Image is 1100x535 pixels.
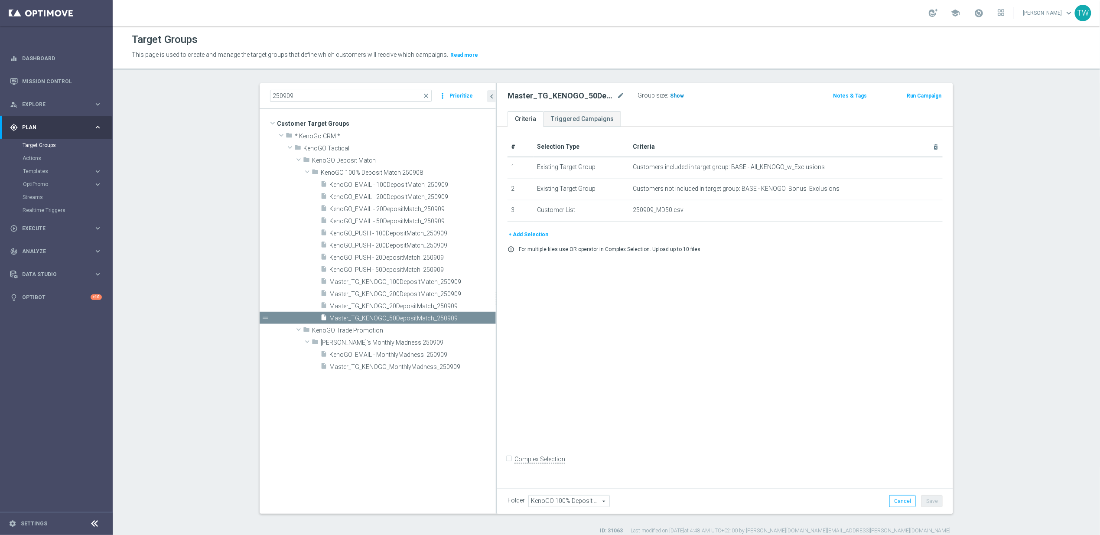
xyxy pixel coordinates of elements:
button: Run Campaign [906,91,943,101]
div: +10 [91,294,102,300]
span: This page is used to create and manage the target groups that define which customers will receive... [132,51,448,58]
p: For multiple files use OR operator in Complex Selection. Upload up to 10 files [519,246,700,253]
td: 2 [508,179,534,200]
span: KenoGO_PUSH - 20DepositMatch_250909 [329,254,496,261]
button: OptiPromo keyboard_arrow_right [23,181,102,188]
label: Group size [638,92,667,99]
i: keyboard_arrow_right [94,180,102,189]
th: Selection Type [534,137,629,157]
i: delete_forever [932,144,939,150]
button: Data Studio keyboard_arrow_right [10,271,102,278]
span: KenoGO_PUSH - 200DepositMatch_250909 [329,242,496,249]
i: equalizer [10,55,18,62]
i: keyboard_arrow_right [94,167,102,176]
label: ID: 31063 [600,527,623,535]
div: Actions [23,152,112,165]
span: Customer Target Groups [277,117,496,130]
span: Master_TG_KENOGO_MonthlyMadness_250909 [329,363,496,371]
button: Notes & Tags [833,91,868,101]
button: Cancel [889,495,916,507]
button: play_circle_outline Execute keyboard_arrow_right [10,225,102,232]
a: Target Groups [23,142,90,149]
th: # [508,137,534,157]
a: Streams [23,194,90,201]
div: Templates [23,165,112,178]
span: Master_TG_KENOGO_20DepositMatch_250909 [329,303,496,310]
i: settings [9,520,16,528]
label: : [667,92,668,99]
a: Optibot [22,286,91,309]
span: Analyze [22,249,94,254]
a: Triggered Campaigns [543,111,621,127]
i: keyboard_arrow_right [94,100,102,108]
div: Analyze [10,248,94,255]
span: Customers not included in target group: BASE - KENOGO_Bonus_Exclusions [633,185,840,192]
span: Data Studio [22,272,94,277]
button: person_search Explore keyboard_arrow_right [10,101,102,108]
i: insert_drive_file [320,253,327,263]
button: track_changes Analyze keyboard_arrow_right [10,248,102,255]
i: insert_drive_file [320,314,327,324]
td: Customer List [534,200,629,222]
i: folder [294,144,301,154]
div: Plan [10,124,94,131]
span: KenoGO Tactical [303,145,496,152]
span: Master_TG_KENOGO_200DepositMatch_250909 [329,290,496,298]
button: gps_fixed Plan keyboard_arrow_right [10,124,102,131]
div: Streams [23,191,112,204]
a: Mission Control [22,70,102,93]
i: person_search [10,101,18,108]
i: insert_drive_file [320,229,327,239]
span: keyboard_arrow_down [1064,8,1074,18]
span: KenoGO_EMAIL - MonthlyMadness_250909 [329,351,496,359]
span: Show [670,93,684,99]
div: Execute [10,225,94,232]
h1: Target Groups [132,33,198,46]
a: Realtime Triggers [23,207,90,214]
span: KenoGO&#x27;s Monthly Madness 250909 [321,339,496,346]
td: Existing Target Group [534,179,629,200]
span: 250909_MD50.csv [633,206,683,214]
i: insert_drive_file [320,350,327,360]
span: Customers included in target group: BASE - All_KENOGO_w_Exclusions [633,163,825,171]
i: folder [312,338,319,348]
button: + Add Selection [508,230,549,239]
button: chevron_left [487,90,496,102]
span: KenoGO_EMAIL - 20DepositMatch_250909 [329,206,496,213]
i: insert_drive_file [320,192,327,202]
span: OptiPromo [23,182,85,187]
div: Data Studio [10,271,94,278]
button: Prioritize [448,90,474,102]
button: equalizer Dashboard [10,55,102,62]
button: Save [921,495,943,507]
td: 3 [508,200,534,222]
i: insert_drive_file [320,265,327,275]
td: 1 [508,157,534,179]
i: more_vert [438,90,447,102]
i: lightbulb [10,294,18,301]
a: Actions [23,155,90,162]
span: Execute [22,226,94,231]
i: insert_drive_file [320,241,327,251]
h2: Master_TG_KENOGO_50DepositMatch_250909 [508,91,615,101]
i: gps_fixed [10,124,18,131]
div: Target Groups [23,139,112,152]
td: Existing Target Group [534,157,629,179]
span: school [951,8,960,18]
button: Templates keyboard_arrow_right [23,168,102,175]
button: Mission Control [10,78,102,85]
i: folder [312,168,319,178]
i: folder [303,326,310,336]
label: Last modified on [DATE] at 4:48 AM UTC+02:00 by [PERSON_NAME][DOMAIN_NAME][EMAIL_ADDRESS][PERSON_... [631,527,951,535]
span: KenoGO_PUSH - 50DepositMatch_250909 [329,266,496,274]
a: Settings [21,521,47,526]
span: KenoGO_EMAIL - 100DepositMatch_250909 [329,181,496,189]
div: Mission Control [10,70,102,93]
